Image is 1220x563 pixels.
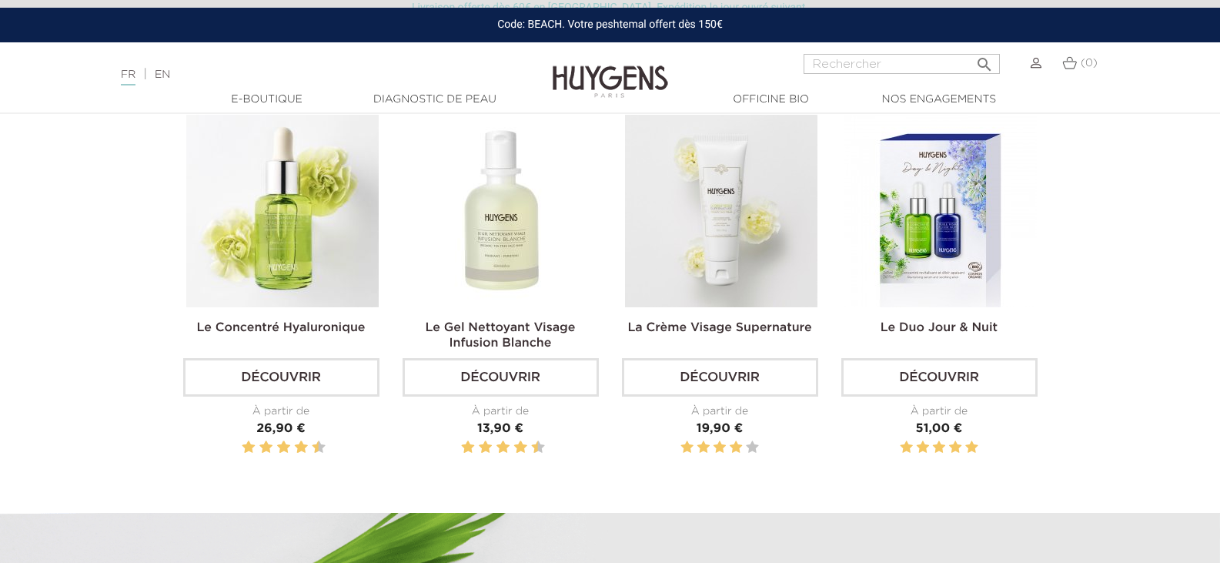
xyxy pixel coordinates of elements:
label: 7 [511,438,513,457]
a: Découvrir [403,358,599,397]
a: Le Duo Jour & Nuit [881,322,998,334]
a: FR [121,69,135,85]
label: 2 [245,438,252,457]
label: 1 [681,438,694,457]
input: Rechercher [804,54,1000,74]
a: Le Gel Nettoyant Visage Infusion Blanche [426,322,576,350]
label: 4 [482,438,490,457]
img: Le Gel Nettoyant Visage Infusion Blanche 250ml [406,115,598,307]
span: 13,90 € [477,423,523,435]
label: 3 [933,438,945,457]
label: 5 [746,438,758,457]
div: | [113,65,496,84]
a: Nos engagements [862,92,1016,108]
a: Le Concentré Hyaluronique [197,322,366,334]
span: 19,90 € [697,423,743,435]
label: 2 [697,438,710,457]
label: 2 [464,438,472,457]
a: Officine Bio [694,92,848,108]
span: (0) [1081,58,1098,69]
label: 8 [297,438,305,457]
label: 3 [256,438,259,457]
a: EN [155,69,170,80]
label: 6 [280,438,288,457]
img: La Crème Visage Supernature [625,115,817,307]
label: 4 [949,438,961,457]
label: 2 [917,438,929,457]
label: 3 [714,438,726,457]
button:  [971,49,998,70]
a: Découvrir [622,358,818,397]
a: Découvrir [183,358,379,397]
a: La Crème Visage Supernature [627,322,811,334]
label: 8 [516,438,524,457]
label: 5 [493,438,496,457]
div: À partir de [183,404,379,420]
i:  [975,51,994,69]
div: À partir de [622,404,818,420]
img: Huygens [553,41,668,100]
div: À partir de [841,404,1038,420]
label: 5 [965,438,978,457]
label: 7 [292,438,294,457]
label: 4 [730,438,742,457]
img: Le Duo Jour & Nuit [844,115,1037,307]
label: 9 [309,438,312,457]
label: 4 [262,438,270,457]
label: 1 [901,438,913,457]
a: E-Boutique [190,92,344,108]
span: 26,90 € [256,423,306,435]
img: Le Concentré Hyaluronique [186,115,379,307]
a: Diagnostic de peau [358,92,512,108]
label: 1 [239,438,241,457]
label: 10 [534,438,542,457]
label: 10 [315,438,323,457]
div: À partir de [403,404,599,420]
a: Découvrir [841,358,1038,397]
label: 6 [500,438,507,457]
span: 51,00 € [916,423,963,435]
label: 5 [274,438,276,457]
label: 1 [458,438,460,457]
label: 3 [476,438,478,457]
label: 9 [529,438,531,457]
